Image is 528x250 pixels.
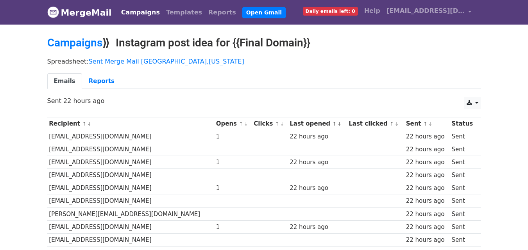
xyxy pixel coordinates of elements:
[332,121,336,127] a: ↑
[216,223,250,232] div: 1
[214,117,252,130] th: Opens
[216,132,250,141] div: 1
[450,182,477,195] td: Sent
[47,57,481,66] p: Spreadsheet:
[118,5,163,20] a: Campaigns
[47,4,112,21] a: MergeMail
[163,5,205,20] a: Templates
[47,36,102,49] a: Campaigns
[450,233,477,246] td: Sent
[205,5,239,20] a: Reports
[428,121,433,127] a: ↓
[290,184,345,193] div: 22 hours ago
[303,7,358,16] span: Daily emails left: 0
[361,3,383,19] a: Help
[244,121,248,127] a: ↓
[216,184,250,193] div: 1
[290,132,345,141] div: 22 hours ago
[450,169,477,182] td: Sent
[406,145,448,154] div: 22 hours ago
[89,58,244,65] a: Sent Merge Mail [GEOGRAPHIC_DATA],[US_STATE]
[288,117,347,130] th: Last opened
[47,195,214,207] td: [EMAIL_ADDRESS][DOMAIN_NAME]
[406,171,448,180] div: 22 hours ago
[47,182,214,195] td: [EMAIL_ADDRESS][DOMAIN_NAME]
[242,7,286,18] a: Open Gmail
[47,97,481,105] p: Sent 22 hours ago
[47,233,214,246] td: [EMAIL_ADDRESS][DOMAIN_NAME]
[387,6,465,16] span: [EMAIL_ADDRESS][DOMAIN_NAME]
[423,121,428,127] a: ↑
[383,3,475,21] a: [EMAIL_ADDRESS][DOMAIN_NAME]
[450,143,477,156] td: Sent
[87,121,91,127] a: ↓
[406,132,448,141] div: 22 hours ago
[82,121,86,127] a: ↑
[252,117,288,130] th: Clicks
[406,236,448,245] div: 22 hours ago
[450,220,477,233] td: Sent
[406,210,448,219] div: 22 hours ago
[290,158,345,167] div: 22 hours ago
[239,121,243,127] a: ↑
[450,130,477,143] td: Sent
[47,130,214,143] td: [EMAIL_ADDRESS][DOMAIN_NAME]
[82,73,121,89] a: Reports
[300,3,361,19] a: Daily emails left: 0
[450,207,477,220] td: Sent
[450,117,477,130] th: Status
[406,184,448,193] div: 22 hours ago
[406,223,448,232] div: 22 hours ago
[47,36,481,50] h2: ⟫ Instagram post idea for {{Final Domain}}
[390,121,394,127] a: ↑
[47,6,59,18] img: MergeMail logo
[450,195,477,207] td: Sent
[216,158,250,167] div: 1
[47,207,214,220] td: [PERSON_NAME][EMAIL_ADDRESS][DOMAIN_NAME]
[337,121,342,127] a: ↓
[395,121,399,127] a: ↓
[47,143,214,156] td: [EMAIL_ADDRESS][DOMAIN_NAME]
[47,73,82,89] a: Emails
[275,121,279,127] a: ↑
[280,121,284,127] a: ↓
[406,197,448,206] div: 22 hours ago
[47,117,214,130] th: Recipient
[290,223,345,232] div: 22 hours ago
[450,156,477,169] td: Sent
[347,117,404,130] th: Last clicked
[406,158,448,167] div: 22 hours ago
[47,220,214,233] td: [EMAIL_ADDRESS][DOMAIN_NAME]
[47,156,214,169] td: [EMAIL_ADDRESS][DOMAIN_NAME]
[404,117,450,130] th: Sent
[47,169,214,182] td: [EMAIL_ADDRESS][DOMAIN_NAME]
